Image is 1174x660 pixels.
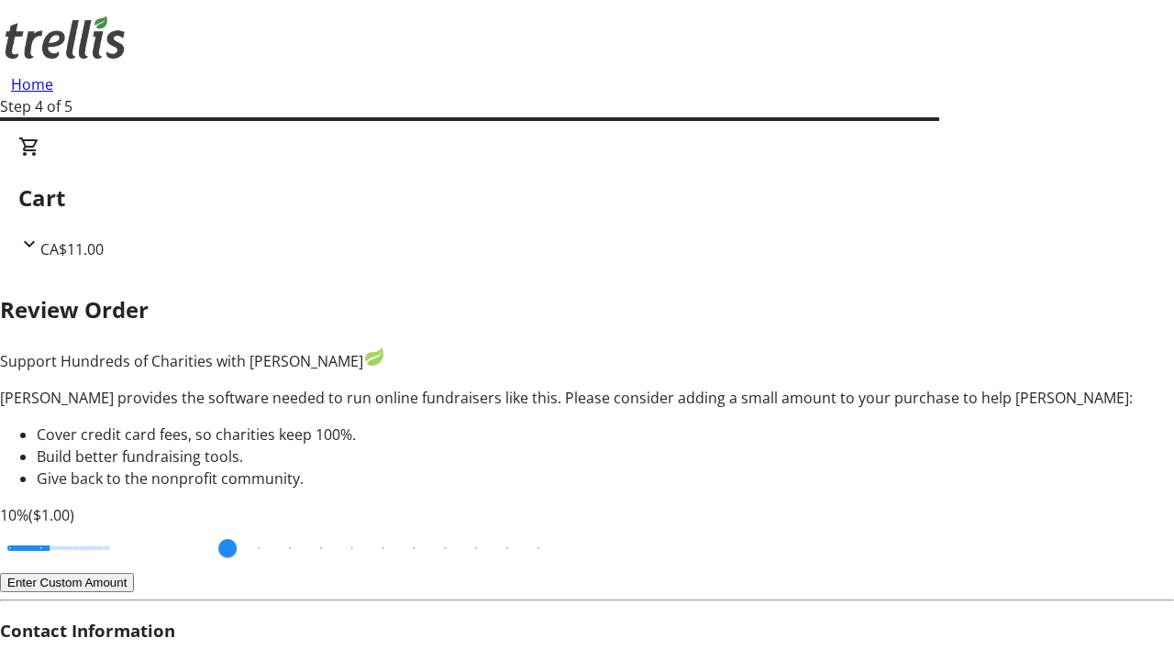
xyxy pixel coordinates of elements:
span: CA$11.00 [40,239,104,259]
li: Build better fundraising tools. [37,445,1174,467]
li: Give back to the nonprofit community. [37,467,1174,489]
li: Cover credit card fees, so charities keep 100%. [37,423,1174,445]
h2: Cart [18,181,1156,214]
div: CartCA$11.00 [18,136,1156,260]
